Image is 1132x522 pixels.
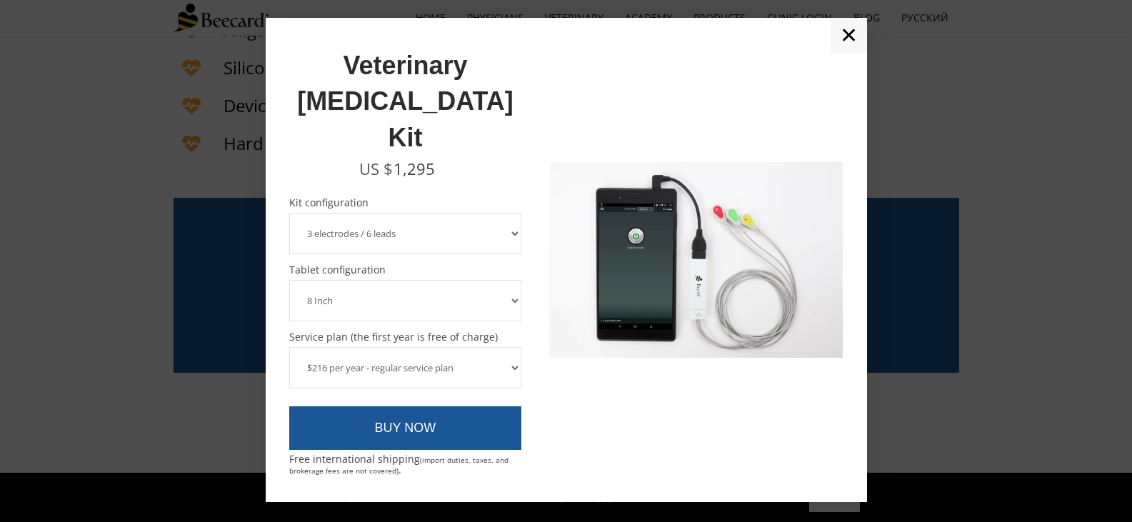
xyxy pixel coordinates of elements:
span: Free international shipping . [289,452,509,476]
span: (import duties, taxes, and brokerage fees are not covered) [289,455,509,476]
a: ✕ [831,18,867,54]
span: Veterinary [MEDICAL_DATA] Kit [297,51,514,152]
select: Kit configuration [289,213,522,254]
span: 1,295 [394,158,435,179]
select: Service plan (the first year is free of charge) [289,347,522,388]
select: Tablet configuration [289,280,522,321]
span: Tablet configuration [289,265,522,275]
a: BUY NOW [289,406,522,451]
span: Service plan (the first year is free of charge) [289,332,522,342]
span: Kit configuration [289,198,522,208]
span: US $ [359,158,393,179]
